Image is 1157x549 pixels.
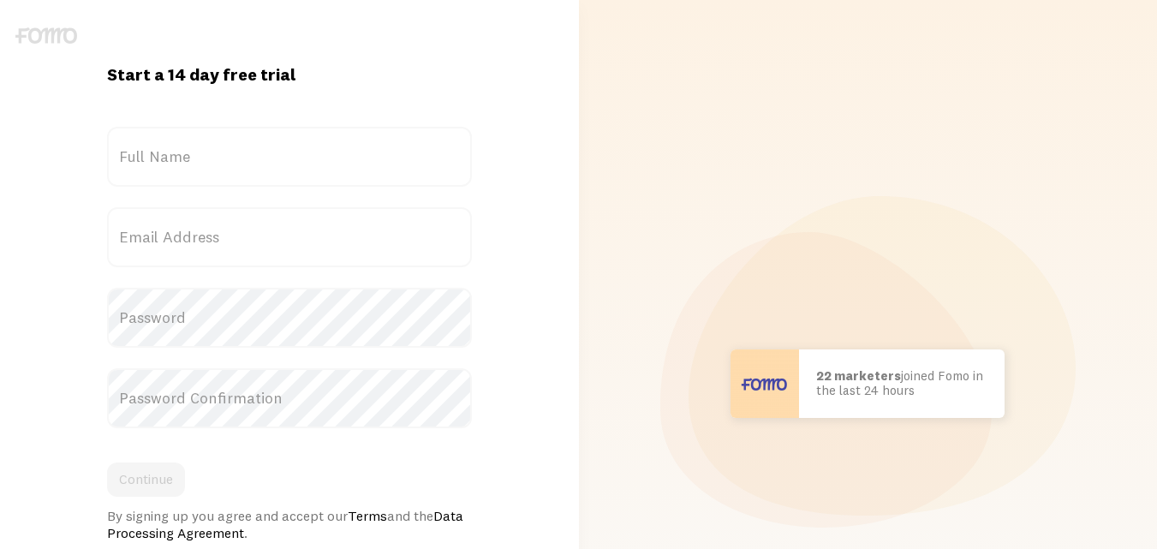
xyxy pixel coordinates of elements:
[348,507,387,524] a: Terms
[15,27,77,44] img: fomo-logo-gray-b99e0e8ada9f9040e2984d0d95b3b12da0074ffd48d1e5cb62ac37fc77b0b268.svg
[816,367,901,384] b: 22 marketers
[107,288,472,348] label: Password
[107,127,472,187] label: Full Name
[107,368,472,428] label: Password Confirmation
[107,63,472,86] h1: Start a 14 day free trial
[107,507,463,541] a: Data Processing Agreement
[107,507,472,541] div: By signing up you agree and accept our and the .
[731,349,799,418] img: User avatar
[107,207,472,267] label: Email Address
[816,369,987,397] p: joined Fomo in the last 24 hours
